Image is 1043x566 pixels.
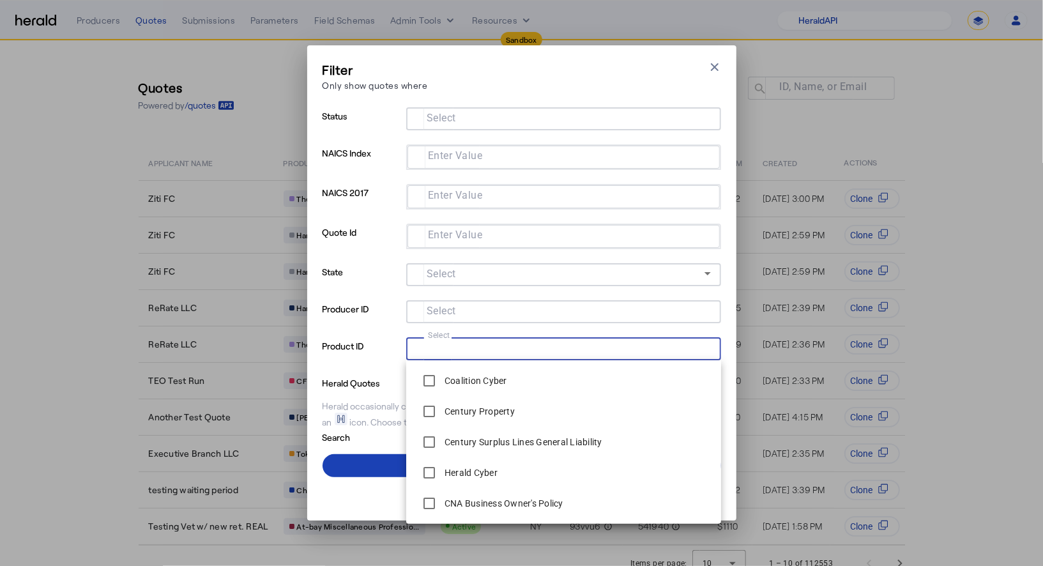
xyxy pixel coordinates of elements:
[323,184,401,224] p: NAICS 2017
[418,188,710,203] mat-chip-grid: Selection
[323,107,401,144] p: Status
[416,110,711,125] mat-chip-grid: Selection
[323,374,422,390] p: Herald Quotes
[416,340,711,355] mat-chip-grid: Selection
[418,148,710,164] mat-chip-grid: Selection
[323,454,721,477] button: Apply Filters
[323,224,401,263] p: Quote Id
[427,268,456,280] mat-label: Select
[442,436,602,448] label: Century Surplus Lines General Liability
[428,150,483,162] mat-label: Enter Value
[442,405,515,418] label: Century Property
[323,337,401,374] p: Product ID
[428,229,483,241] mat-label: Enter Value
[323,144,401,184] p: NAICS Index
[442,374,507,387] label: Coalition Cyber
[427,305,456,317] mat-label: Select
[323,263,401,300] p: State
[427,112,456,125] mat-label: Select
[323,400,721,429] div: Herald occasionally creates quotes on your behalf for testing purposes, which will be shown with ...
[418,227,710,243] mat-chip-grid: Selection
[323,79,428,92] p: Only show quotes where
[442,466,498,479] label: Herald Cyber
[323,61,428,79] h3: Filter
[323,300,401,337] p: Producer ID
[323,482,721,505] button: Clear All Filters
[442,497,563,510] label: CNA Business Owner's Policy
[428,331,450,340] mat-label: Select
[323,429,422,444] p: Search
[416,303,711,318] mat-chip-grid: Selection
[428,190,483,202] mat-label: Enter Value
